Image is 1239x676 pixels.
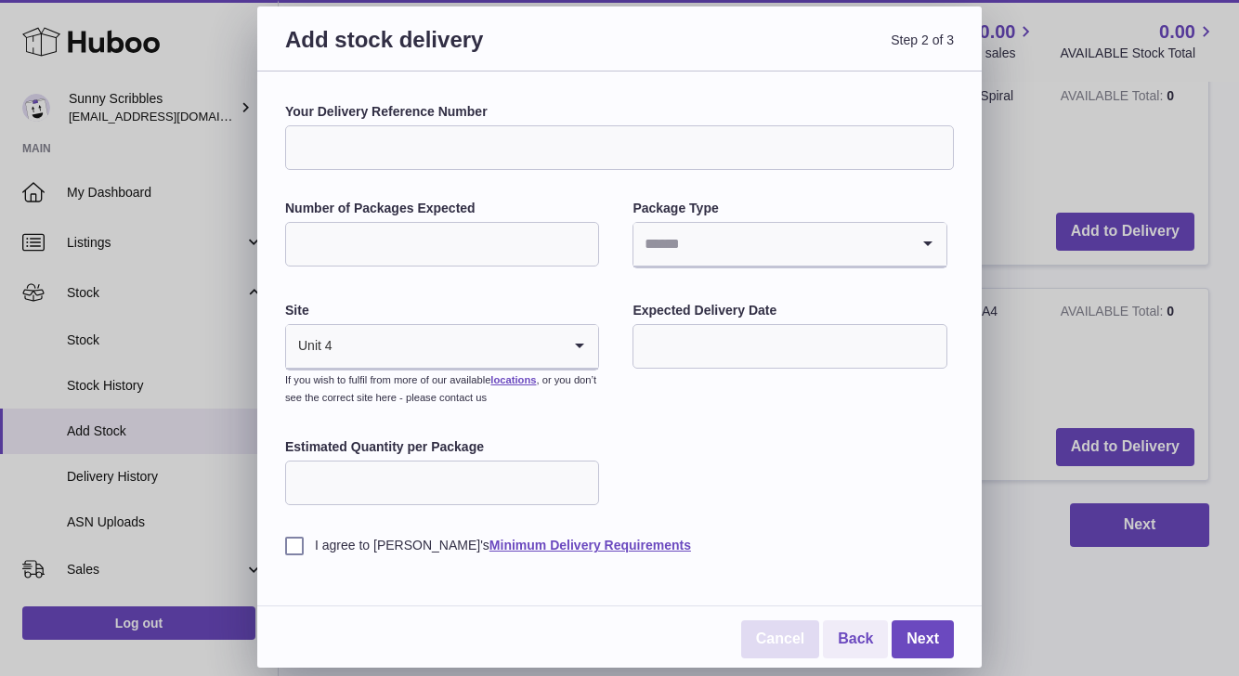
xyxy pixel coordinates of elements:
a: Cancel [741,620,819,658]
label: Number of Packages Expected [285,200,599,217]
a: locations [490,374,536,385]
label: Package Type [633,200,946,217]
span: Unit 4 [286,325,333,368]
label: Your Delivery Reference Number [285,103,954,121]
a: Back [823,620,888,658]
span: Step 2 of 3 [619,25,954,76]
label: I agree to [PERSON_NAME]'s [285,537,954,554]
input: Search for option [333,325,562,368]
h3: Add stock delivery [285,25,619,76]
small: If you wish to fulfil from more of our available , or you don’t see the correct site here - pleas... [285,374,596,403]
a: Next [892,620,954,658]
div: Search for option [286,325,598,370]
label: Expected Delivery Date [633,302,946,319]
label: Site [285,302,599,319]
input: Search for option [633,223,908,266]
label: Estimated Quantity per Package [285,438,599,456]
div: Search for option [633,223,946,267]
a: Minimum Delivery Requirements [489,538,691,552]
